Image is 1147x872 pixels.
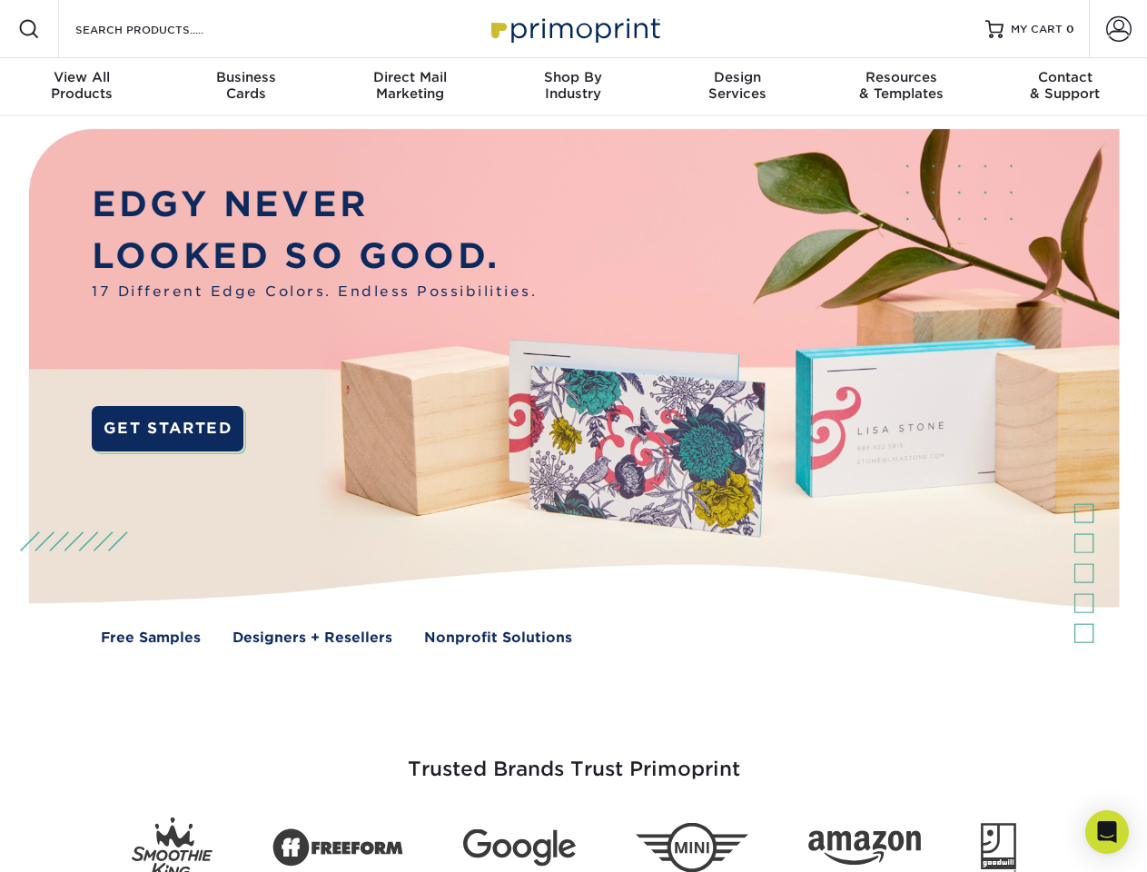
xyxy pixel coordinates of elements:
iframe: Google Customer Reviews [5,817,154,866]
img: Amazon [808,831,921,866]
span: 17 Different Edge Colors. Endless Possibilities. [92,282,537,302]
span: 0 [1066,23,1074,35]
div: Open Intercom Messenger [1085,810,1129,854]
a: Nonprofit Solutions [424,628,572,649]
a: Resources& Templates [819,58,983,116]
div: Services [656,69,819,102]
a: Designers + Resellers [232,628,392,649]
div: Marketing [328,69,491,102]
a: DesignServices [656,58,819,116]
img: Google [463,829,576,867]
div: & Support [984,69,1147,102]
a: BusinessCards [163,58,327,116]
a: Direct MailMarketing [328,58,491,116]
h3: Trusted Brands Trust Primoprint [43,714,1105,803]
a: GET STARTED [92,406,243,451]
span: MY CART [1011,22,1063,37]
div: Cards [163,69,327,102]
img: Primoprint [483,9,665,48]
span: Resources [819,69,983,85]
a: Shop ByIndustry [491,58,655,116]
a: Free Samples [101,628,201,649]
input: SEARCH PRODUCTS..... [74,18,251,40]
span: Direct Mail [328,69,491,85]
span: Business [163,69,327,85]
p: LOOKED SO GOOD. [92,231,537,282]
p: EDGY NEVER [92,179,537,231]
a: Contact& Support [984,58,1147,116]
img: Goodwill [981,823,1016,872]
span: Contact [984,69,1147,85]
div: & Templates [819,69,983,102]
span: Shop By [491,69,655,85]
div: Industry [491,69,655,102]
span: Design [656,69,819,85]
